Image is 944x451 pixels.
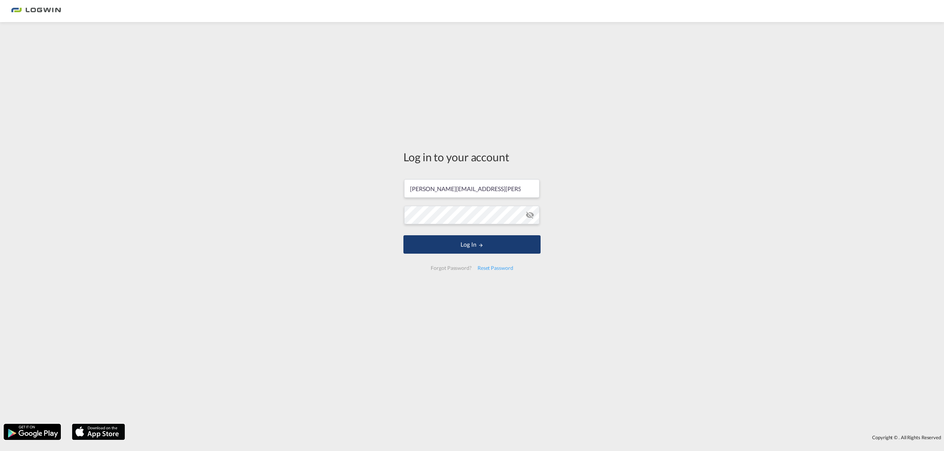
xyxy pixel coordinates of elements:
[428,261,474,275] div: Forgot Password?
[403,235,541,254] button: LOGIN
[3,423,62,441] img: google.png
[11,3,61,20] img: 2761ae10d95411efa20a1f5e0282d2d7.png
[129,431,944,444] div: Copyright © . All Rights Reserved
[71,423,126,441] img: apple.png
[525,211,534,219] md-icon: icon-eye-off
[475,261,516,275] div: Reset Password
[404,179,539,198] input: Enter email/phone number
[403,149,541,165] div: Log in to your account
